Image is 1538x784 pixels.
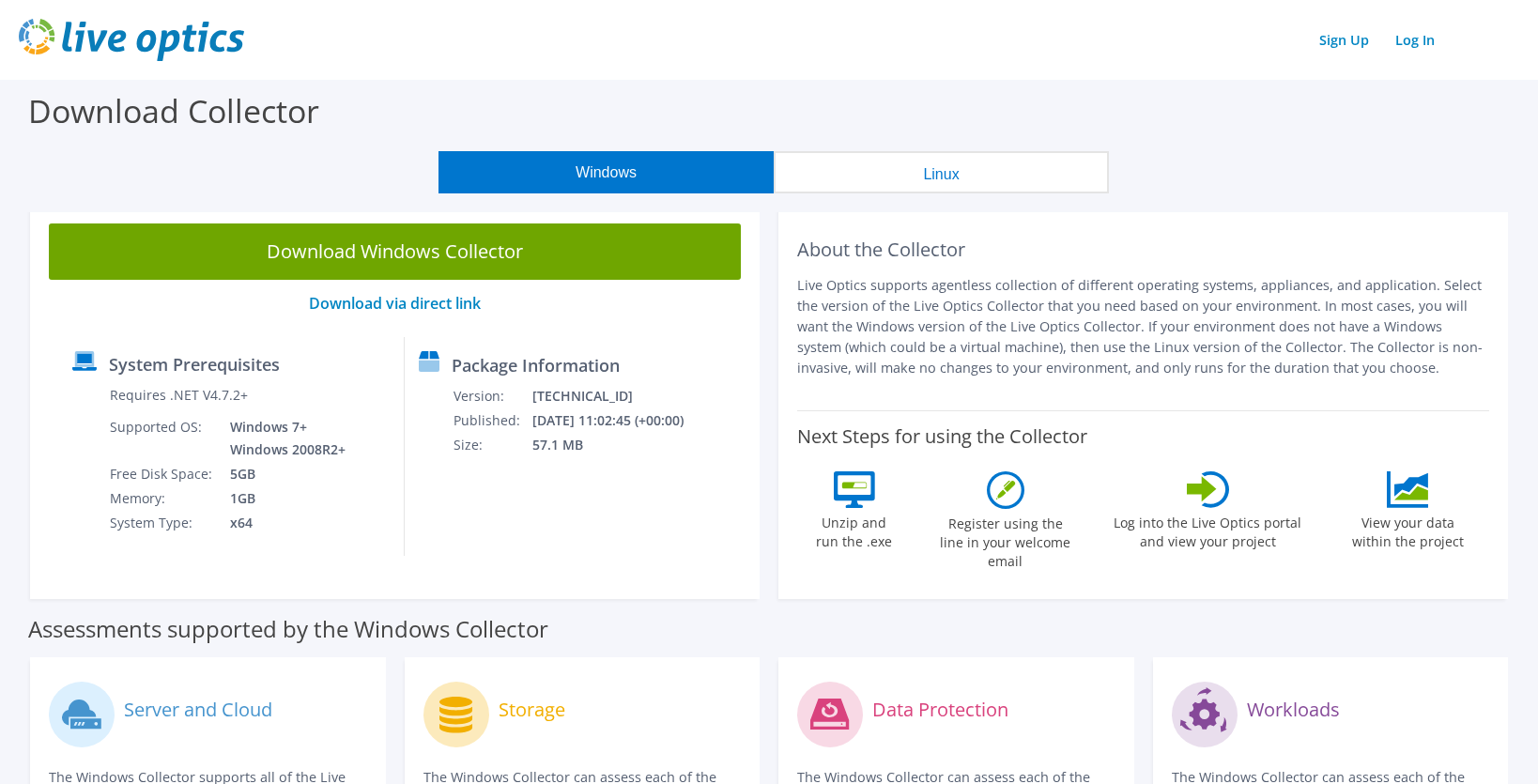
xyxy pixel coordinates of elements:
[1386,26,1444,54] a: Log In
[110,386,248,405] label: Requires .NET V4.7.2+
[453,408,531,433] td: Published:
[1310,26,1378,54] a: Sign Up
[28,89,319,132] label: Download Collector
[109,486,216,511] td: Memory:
[109,462,216,486] td: Free Disk Space:
[216,415,349,462] td: Windows 7+ Windows 2008R2+
[797,238,1489,261] h2: About the Collector
[1340,508,1475,551] label: View your data within the project
[872,700,1008,719] label: Data Protection
[499,700,565,719] label: Storage
[453,384,531,408] td: Version:
[1247,700,1340,719] label: Workloads
[935,509,1076,571] label: Register using the line in your welcome email
[19,19,244,61] img: live_optics_svg.svg
[531,433,708,457] td: 57.1 MB
[309,293,481,314] a: Download via direct link
[216,511,349,535] td: x64
[531,384,708,408] td: [TECHNICAL_ID]
[1113,508,1302,551] label: Log into the Live Optics portal and view your project
[28,620,548,638] label: Assessments supported by the Windows Collector
[453,433,531,457] td: Size:
[452,356,620,375] label: Package Information
[438,151,774,193] button: Windows
[124,700,272,719] label: Server and Cloud
[109,415,216,462] td: Supported OS:
[797,425,1087,448] label: Next Steps for using the Collector
[49,223,741,280] a: Download Windows Collector
[109,511,216,535] td: System Type:
[216,462,349,486] td: 5GB
[774,151,1109,193] button: Linux
[811,508,898,551] label: Unzip and run the .exe
[531,408,708,433] td: [DATE] 11:02:45 (+00:00)
[216,486,349,511] td: 1GB
[109,355,280,374] label: System Prerequisites
[797,275,1489,378] p: Live Optics supports agentless collection of different operating systems, appliances, and applica...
